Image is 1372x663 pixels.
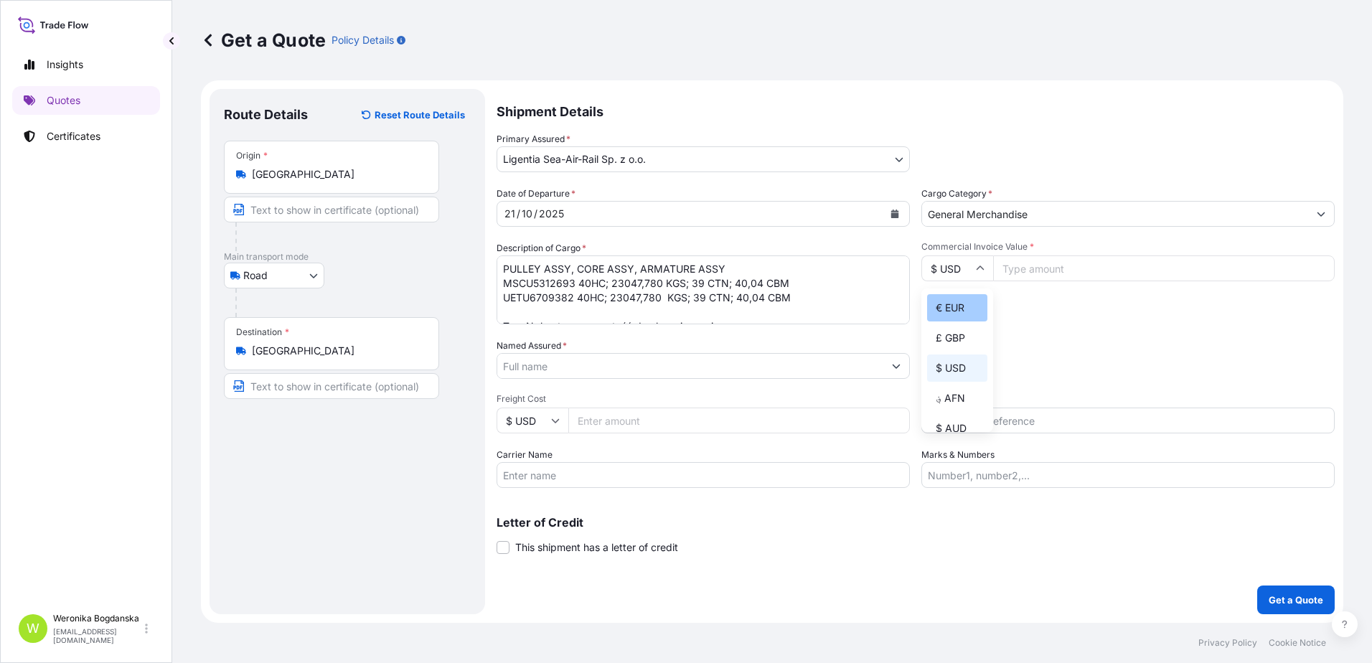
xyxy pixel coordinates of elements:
[520,205,534,222] div: month,
[252,344,421,358] input: Destination
[201,29,326,52] p: Get a Quote
[993,255,1335,281] input: Type amount
[12,86,160,115] a: Quotes
[534,205,537,222] div: /
[922,201,1308,227] input: Select a commodity type
[927,415,987,442] div: $ AUD
[243,268,268,283] span: Road
[1269,593,1323,607] p: Get a Quote
[47,57,83,72] p: Insights
[921,187,992,201] label: Cargo Category
[927,294,987,321] div: € EUR
[497,146,910,172] button: Ligentia Sea-Air-Rail Sp. z o.o.
[47,93,80,108] p: Quotes
[497,448,553,462] label: Carrier Name
[1198,637,1257,649] a: Privacy Policy
[497,339,567,353] label: Named Assured
[497,393,910,405] span: Freight Cost
[224,373,439,399] input: Text to appear on certificate
[497,462,910,488] input: Enter name
[515,540,678,555] span: This shipment has a letter of credit
[497,89,1335,132] p: Shipment Details
[354,103,471,126] button: Reset Route Details
[224,251,471,263] p: Main transport mode
[236,326,289,338] div: Destination
[883,202,906,225] button: Calendar
[252,167,421,182] input: Origin
[497,517,1335,528] p: Letter of Credit
[517,205,520,222] div: /
[53,627,142,644] p: [EMAIL_ADDRESS][DOMAIN_NAME]
[1269,637,1326,649] a: Cookie Notice
[927,354,987,382] div: $ USD
[927,385,987,412] div: ؋ AFN
[921,241,1335,253] span: Commercial Invoice Value
[921,448,995,462] label: Marks & Numbers
[12,50,160,79] a: Insights
[503,152,646,166] span: Ligentia Sea-Air-Rail Sp. z o.o.
[53,613,142,624] p: Weronika Bogdanska
[47,129,100,144] p: Certificates
[497,353,883,379] input: Full name
[1308,201,1334,227] button: Show suggestions
[568,408,910,433] input: Enter amount
[224,263,324,288] button: Select transport
[883,353,909,379] button: Show suggestions
[12,122,160,151] a: Certificates
[224,106,308,123] p: Route Details
[921,408,1335,433] input: Your internal reference
[497,132,570,146] span: Primary Assured
[503,205,517,222] div: day,
[332,33,394,47] p: Policy Details
[224,197,439,222] input: Text to appear on certificate
[497,241,586,255] label: Description of Cargo
[537,205,565,222] div: year,
[236,150,268,161] div: Origin
[375,108,465,122] p: Reset Route Details
[927,324,987,352] div: £ GBP
[921,462,1335,488] input: Number1, number2,...
[497,187,575,201] span: Date of Departure
[27,621,39,636] span: W
[1257,586,1335,614] button: Get a Quote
